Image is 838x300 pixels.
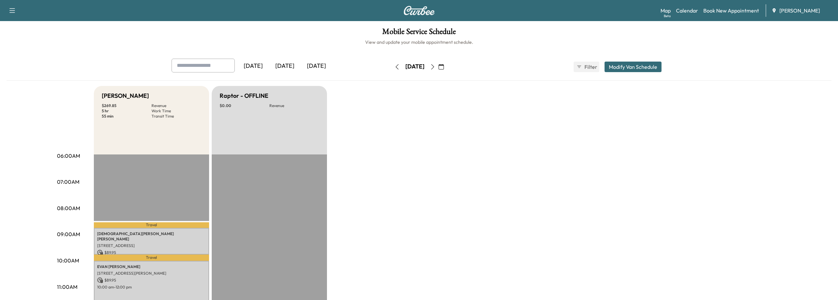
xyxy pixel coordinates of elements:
[57,230,80,238] p: 09:00AM
[151,114,201,119] p: Transit Time
[97,277,206,283] p: $ 89.95
[94,222,209,228] p: Travel
[102,103,151,108] p: $ 269.85
[703,7,759,14] a: Book New Appointment
[94,255,209,261] p: Travel
[269,103,319,108] p: Revenue
[102,114,151,119] p: 55 min
[57,178,79,186] p: 07:00AM
[102,91,149,100] h5: [PERSON_NAME]
[237,59,269,74] div: [DATE]
[405,63,424,71] div: [DATE]
[7,28,831,39] h1: Mobile Service Schedule
[605,62,662,72] button: Modify Van Schedule
[269,59,301,74] div: [DATE]
[102,108,151,114] p: 5 hr
[97,264,206,269] p: EVAN [PERSON_NAME]
[676,7,698,14] a: Calendar
[7,39,831,45] h6: View and update your mobile appointment schedule.
[57,152,80,160] p: 06:00AM
[97,271,206,276] p: [STREET_ADDRESS][PERSON_NAME]
[57,283,77,291] p: 11:00AM
[220,103,269,108] p: $ 0.00
[57,257,79,264] p: 10:00AM
[574,62,599,72] button: Filter
[664,14,671,18] div: Beta
[97,250,206,256] p: $ 89.95
[779,7,820,14] span: [PERSON_NAME]
[301,59,332,74] div: [DATE]
[151,108,201,114] p: Work Time
[220,91,268,100] h5: Raptor - OFFLINE
[584,63,596,71] span: Filter
[97,285,206,290] p: 10:00 am - 12:00 pm
[57,204,80,212] p: 08:00AM
[151,103,201,108] p: Revenue
[97,243,206,248] p: [STREET_ADDRESS]
[403,6,435,15] img: Curbee Logo
[661,7,671,14] a: MapBeta
[97,231,206,242] p: [DEMOGRAPHIC_DATA][PERSON_NAME] [PERSON_NAME]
